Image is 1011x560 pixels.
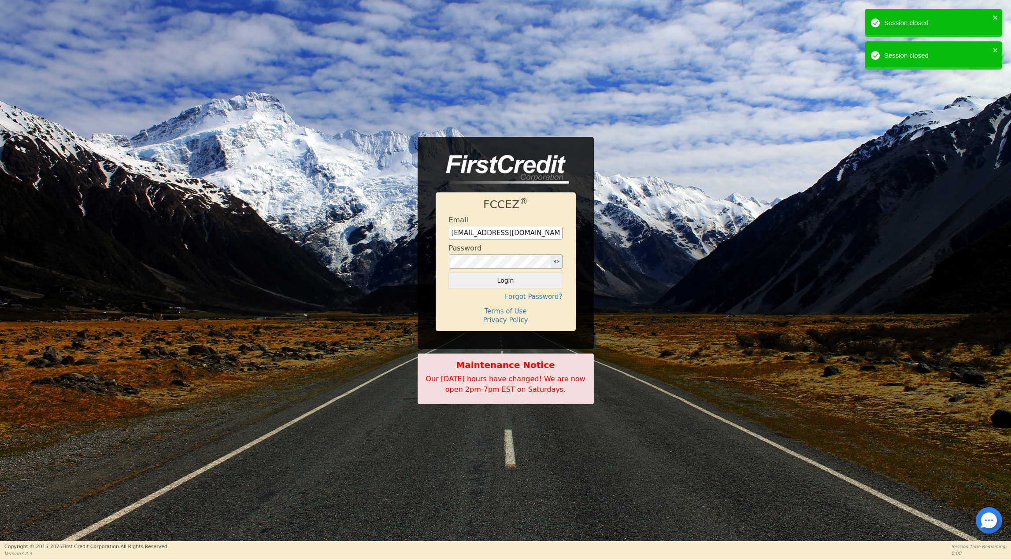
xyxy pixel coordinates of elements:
[436,155,569,184] img: logo-CMu_cnol.png
[519,197,528,206] sup: ®
[449,227,563,240] input: Enter email
[449,216,468,224] h4: Email
[4,550,169,557] p: Version 3.2.3
[884,18,990,28] div: Session closed
[449,254,551,269] input: password
[449,293,563,301] h4: Forgot Password?
[449,198,563,211] h1: FCCEZ
[449,244,482,252] h4: Password
[992,45,999,55] button: close
[992,12,999,22] button: close
[426,375,585,394] span: Our [DATE] hours have changed! We are now open 2pm-7pm EST on Saturdays.
[422,358,589,372] b: Maintenance Notice
[952,543,1007,550] p: Session Time Remaining:
[884,51,990,61] div: Session closed
[952,550,1007,556] p: 0:00
[449,316,563,324] h4: Privacy Policy
[4,543,169,551] p: Copyright © 2015- 2025 First Credit Corporation.
[449,273,563,288] button: Login
[449,307,563,315] h4: Terms of Use
[120,544,169,549] span: All Rights Reserved.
